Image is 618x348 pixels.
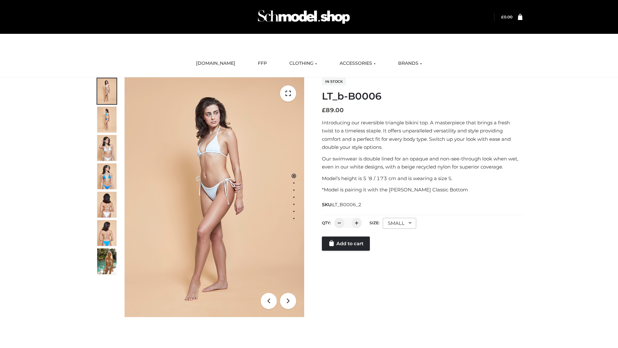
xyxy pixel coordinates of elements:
[322,186,522,194] p: *Model is pairing it with the [PERSON_NAME] Classic Bottom
[97,220,117,246] img: ArielClassicBikiniTop_CloudNine_AzureSky_OW114ECO_8-scaled.jpg
[501,15,512,19] a: £0.00
[322,91,522,102] h1: LT_b-B0006
[97,248,117,274] img: Arieltop_CloudNine_AzureSky2.jpg
[501,15,512,19] bdi: 0.00
[370,220,379,225] label: Size:
[191,56,240,71] a: [DOMAIN_NAME]
[322,107,326,114] span: £
[383,218,416,229] div: SMALL
[97,78,117,104] img: ArielClassicBikiniTop_CloudNine_AzureSky_OW114ECO_1-scaled.jpg
[322,174,522,183] p: Model’s height is 5 ‘8 / 173 cm and is wearing a size S.
[285,56,322,71] a: CLOTHING
[97,135,117,161] img: ArielClassicBikiniTop_CloudNine_AzureSky_OW114ECO_3-scaled.jpg
[97,107,117,132] img: ArielClassicBikiniTop_CloudNine_AzureSky_OW114ECO_2-scaled.jpg
[322,220,331,225] label: QTY:
[253,56,272,71] a: FFP
[322,155,522,171] p: Our swimwear is double lined for an opaque and non-see-through look when wet, even in our white d...
[256,4,352,30] img: Schmodel Admin 964
[322,237,370,251] a: Add to cart
[335,56,380,71] a: ACCESSORIES
[97,192,117,217] img: ArielClassicBikiniTop_CloudNine_AzureSky_OW114ECO_7-scaled.jpg
[97,163,117,189] img: ArielClassicBikiniTop_CloudNine_AzureSky_OW114ECO_4-scaled.jpg
[322,119,522,151] p: Introducing our reversible triangle bikini top. A masterpiece that brings a fresh twist to a time...
[501,15,504,19] span: £
[125,77,304,317] img: LT_b-B0006
[322,201,362,208] span: SKU:
[332,202,361,208] span: LT_B0006_2
[393,56,427,71] a: BRANDS
[322,107,344,114] bdi: 89.00
[322,78,346,85] span: In stock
